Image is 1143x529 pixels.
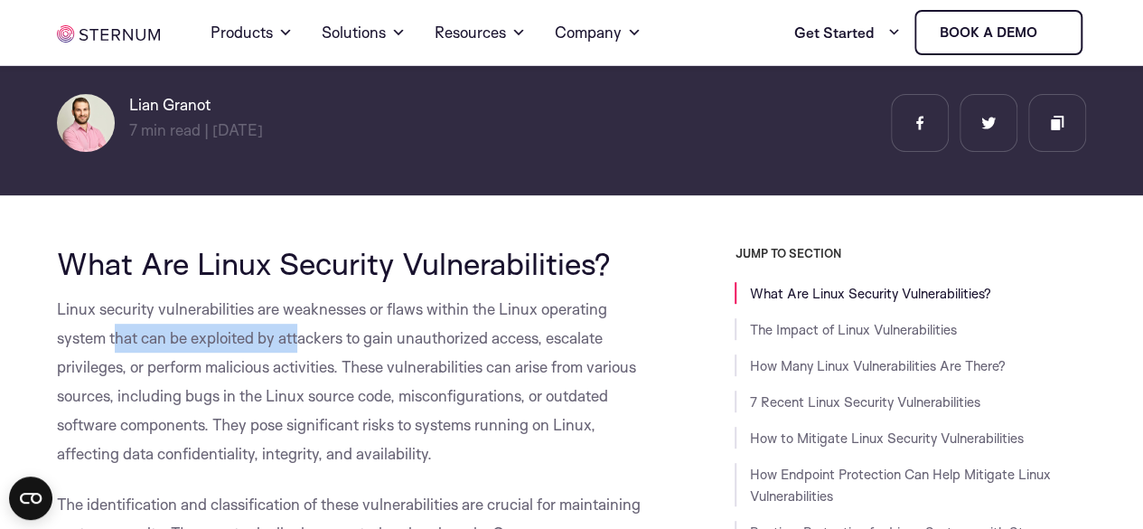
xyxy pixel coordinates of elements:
[749,285,990,302] a: What Are Linux Security Vulnerabilities?
[749,393,979,411] a: 7 Recent Linux Security Vulnerabilities
[57,244,611,282] span: What Are Linux Security Vulnerabilities?
[212,120,263,139] span: [DATE]
[57,94,115,152] img: Lian Granot
[749,321,956,338] a: The Impact of Linux Vulnerabilities
[57,299,636,463] span: Linux security vulnerabilities are weaknesses or flaws within the Linux operating system that can...
[1044,25,1058,40] img: sternum iot
[749,430,1023,447] a: How to Mitigate Linux Security Vulnerabilities
[129,94,263,116] h6: Lian Granot
[9,477,52,520] button: Open CMP widget
[129,120,209,139] span: min read |
[793,14,900,51] a: Get Started
[129,120,137,139] span: 7
[749,466,1050,505] a: How Endpoint Protection Can Help Mitigate Linux Vulnerabilities
[735,246,1085,260] h3: JUMP TO SECTION
[57,25,160,43] img: sternum iot
[914,10,1082,55] a: Book a demo
[749,357,1005,374] a: How Many Linux Vulnerabilities Are There?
